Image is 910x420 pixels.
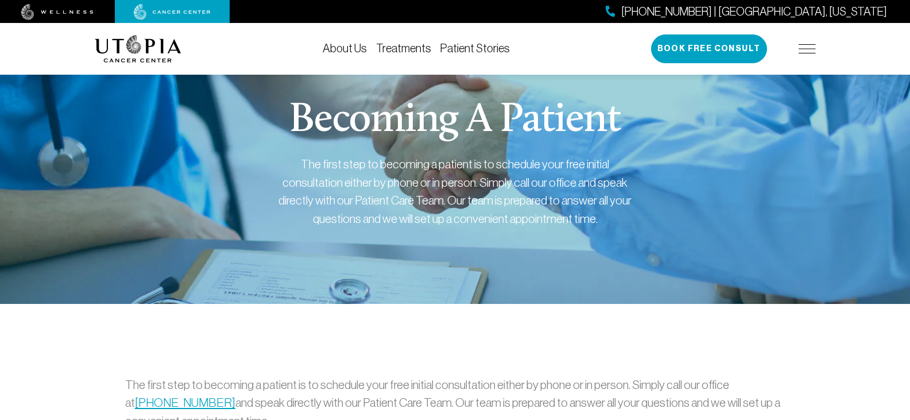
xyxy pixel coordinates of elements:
[289,100,620,141] h1: Becoming A Patient
[135,396,235,409] a: [PHONE_NUMBER]
[95,35,181,63] img: logo
[134,4,211,20] img: cancer center
[323,42,367,55] a: About Us
[277,155,633,228] div: The first step to becoming a patient is to schedule your free initial consultation either by phon...
[376,42,431,55] a: Treatments
[440,42,510,55] a: Patient Stories
[799,44,816,53] img: icon-hamburger
[651,34,767,63] button: Book Free Consult
[621,3,887,20] span: [PHONE_NUMBER] | [GEOGRAPHIC_DATA], [US_STATE]
[606,3,887,20] a: [PHONE_NUMBER] | [GEOGRAPHIC_DATA], [US_STATE]
[21,4,94,20] img: wellness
